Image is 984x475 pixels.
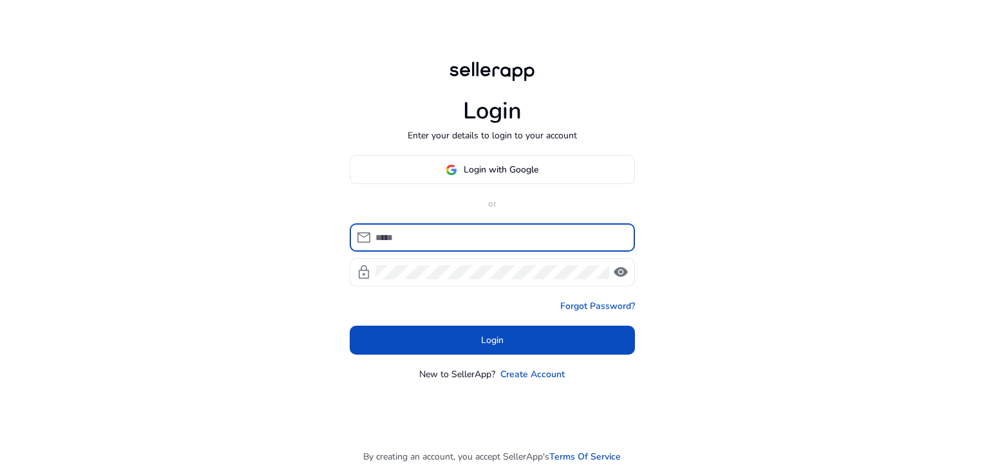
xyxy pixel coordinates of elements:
[408,129,577,142] p: Enter your details to login to your account
[419,368,495,381] p: New to SellerApp?
[500,368,565,381] a: Create Account
[463,97,522,125] h1: Login
[446,164,457,176] img: google-logo.svg
[549,450,621,463] a: Terms Of Service
[356,230,372,245] span: mail
[481,333,504,347] span: Login
[350,197,635,210] p: or
[560,299,635,313] a: Forgot Password?
[613,265,629,280] span: visibility
[356,265,372,280] span: lock
[350,326,635,355] button: Login
[464,163,538,176] span: Login with Google
[350,155,635,184] button: Login with Google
